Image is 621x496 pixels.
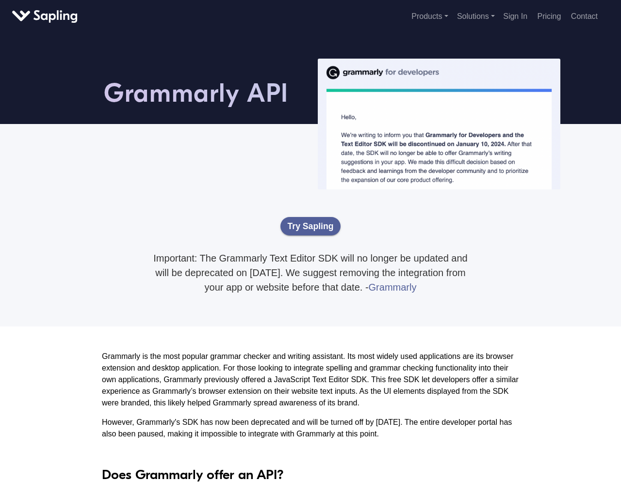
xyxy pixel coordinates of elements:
p: However, Grammarly's SDK has now been deprecated and will be turned off by [DATE]. The entire dev... [102,417,519,440]
a: Solutions [457,12,495,20]
a: Pricing [534,8,565,24]
a: Try Sapling [280,217,341,235]
a: Contact [567,8,602,24]
p: Grammarly is the most popular grammar checker and writing assistant. Its most widely used applica... [102,351,519,409]
h3: Does Grammarly offer an API? [102,467,284,483]
a: Grammarly [369,282,417,293]
a: Products [411,12,448,20]
h1: Grammarly API [104,47,289,109]
p: Important: The Grammarly Text Editor SDK will no longer be updated and will be deprecated on [DAT... [146,251,475,294]
img: Grammarly SDK Deprecation Notice [318,59,560,190]
a: Sign In [499,8,531,24]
